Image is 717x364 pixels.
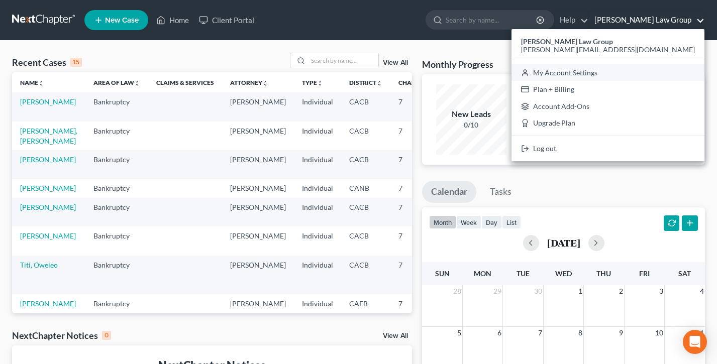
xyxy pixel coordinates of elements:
[547,237,580,248] h2: [DATE]
[390,179,441,198] td: 7
[302,79,323,86] a: Typeunfold_more
[422,58,493,70] h3: Monthly Progress
[349,79,382,86] a: Districtunfold_more
[390,92,441,121] td: 7
[521,37,613,46] strong: [PERSON_NAME] Law Group
[511,81,704,98] a: Plan + Billing
[341,179,390,198] td: CANB
[294,179,341,198] td: Individual
[376,80,382,86] i: unfold_more
[383,59,408,66] a: View All
[222,179,294,198] td: [PERSON_NAME]
[38,80,44,86] i: unfold_more
[511,140,704,157] a: Log out
[390,198,441,226] td: 7
[474,269,491,278] span: Mon
[20,299,76,308] a: [PERSON_NAME]
[12,56,82,68] div: Recent Cases
[262,80,268,86] i: unfold_more
[20,97,76,106] a: [PERSON_NAME]
[222,294,294,313] td: [PERSON_NAME]
[390,256,441,294] td: 7
[12,329,111,341] div: NextChapter Notices
[151,11,194,29] a: Home
[230,79,268,86] a: Attorneyunfold_more
[317,80,323,86] i: unfold_more
[577,285,583,297] span: 1
[294,92,341,121] td: Individual
[435,269,450,278] span: Sun
[341,226,390,255] td: CACB
[492,285,502,297] span: 29
[390,150,441,179] td: 7
[502,215,521,229] button: list
[294,226,341,255] td: Individual
[436,108,506,120] div: New Leads
[341,313,390,332] td: CAEB
[102,331,111,340] div: 0
[294,313,341,332] td: Individual
[456,215,481,229] button: week
[148,72,222,92] th: Claims & Services
[194,11,259,29] a: Client Portal
[20,231,76,240] a: [PERSON_NAME]
[85,198,148,226] td: Bankruptcy
[695,327,705,339] span: 11
[517,269,530,278] span: Tue
[20,79,44,86] a: Nameunfold_more
[511,29,704,161] div: [PERSON_NAME] Law Group
[294,122,341,150] td: Individual
[341,198,390,226] td: CACB
[294,198,341,226] td: Individual
[85,92,148,121] td: Bankruptcy
[341,294,390,313] td: CAEB
[456,327,462,339] span: 5
[85,226,148,255] td: Bankruptcy
[555,269,572,278] span: Wed
[20,261,58,269] a: Titi, Oweleo
[222,122,294,150] td: [PERSON_NAME]
[699,285,705,297] span: 4
[85,313,148,332] td: Bankruptcy
[222,198,294,226] td: [PERSON_NAME]
[533,285,543,297] span: 30
[596,269,611,278] span: Thu
[341,92,390,121] td: CACB
[436,120,506,130] div: 0/10
[496,327,502,339] span: 6
[511,98,704,115] a: Account Add-Ons
[294,150,341,179] td: Individual
[134,80,140,86] i: unfold_more
[678,269,691,278] span: Sat
[85,150,148,179] td: Bankruptcy
[589,11,704,29] a: [PERSON_NAME] Law Group
[20,127,77,145] a: [PERSON_NAME], [PERSON_NAME]
[511,115,704,132] a: Upgrade Plan
[383,332,408,339] a: View All
[481,215,502,229] button: day
[429,215,456,229] button: month
[341,150,390,179] td: CACB
[85,294,148,313] td: Bankruptcy
[85,122,148,150] td: Bankruptcy
[390,122,441,150] td: 7
[555,11,588,29] a: Help
[618,285,624,297] span: 2
[654,327,664,339] span: 10
[308,53,378,68] input: Search by name...
[452,285,462,297] span: 28
[446,11,538,29] input: Search by name...
[521,45,695,54] span: [PERSON_NAME][EMAIL_ADDRESS][DOMAIN_NAME]
[390,313,441,332] td: 7
[222,256,294,294] td: [PERSON_NAME]
[294,294,341,313] td: Individual
[422,181,476,203] a: Calendar
[639,269,650,278] span: Fri
[511,64,704,81] a: My Account Settings
[222,226,294,255] td: [PERSON_NAME]
[390,226,441,255] td: 7
[20,184,76,192] a: [PERSON_NAME]
[618,327,624,339] span: 9
[70,58,82,67] div: 15
[20,203,76,211] a: [PERSON_NAME]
